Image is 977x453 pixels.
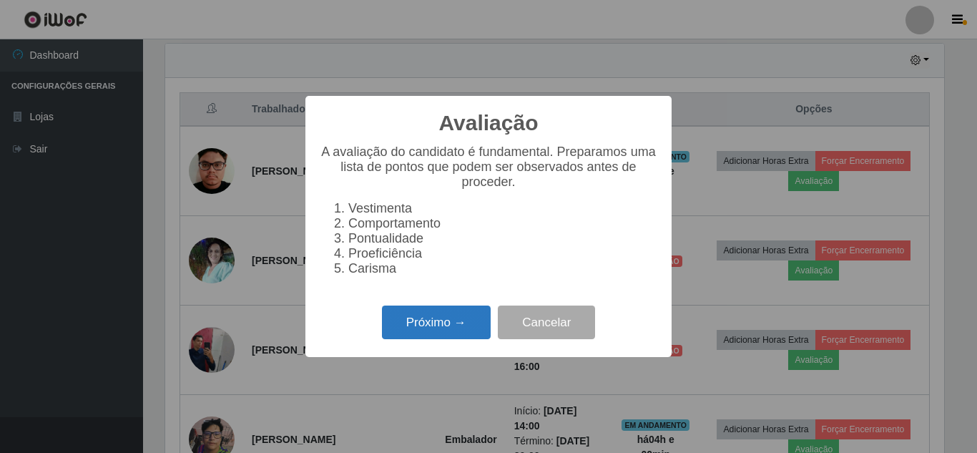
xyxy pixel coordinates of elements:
button: Cancelar [498,306,595,339]
button: Próximo → [382,306,491,339]
li: Comportamento [348,216,657,231]
li: Proeficiência [348,246,657,261]
p: A avaliação do candidato é fundamental. Preparamos uma lista de pontos que podem ser observados a... [320,145,657,190]
h2: Avaliação [439,110,539,136]
li: Pontualidade [348,231,657,246]
li: Carisma [348,261,657,276]
li: Vestimenta [348,201,657,216]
